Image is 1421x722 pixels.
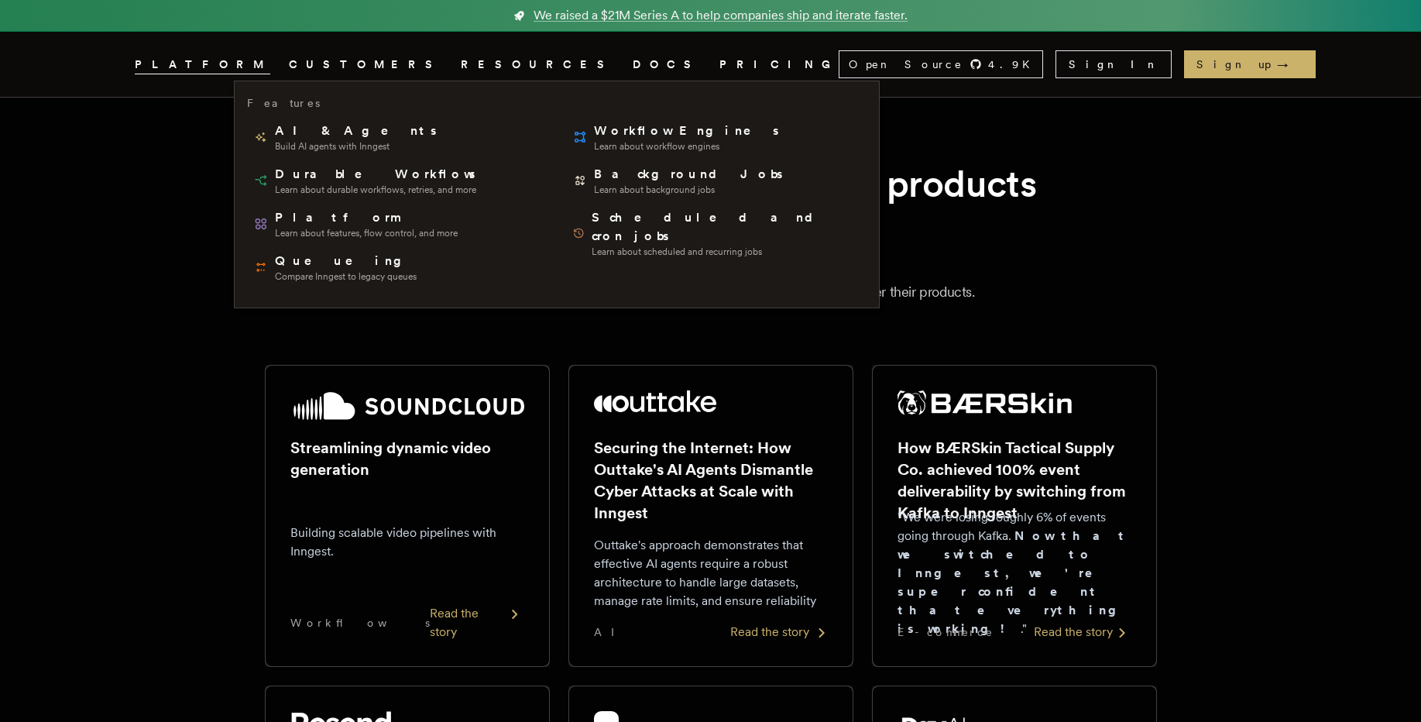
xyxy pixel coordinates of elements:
span: Scheduled and cron jobs [592,208,860,246]
a: PRICING [719,55,839,74]
p: "We were losing roughly 6% of events going through Kafka. ." [898,508,1131,638]
h2: Streamlining dynamic video generation [290,437,524,480]
a: Scheduled and cron jobsLearn about scheduled and recurring jobs [566,202,867,264]
div: Read the story [730,623,828,641]
img: Outtake [594,390,717,412]
a: AI & AgentsBuild AI agents with Inngest [247,115,547,159]
span: Queueing [275,252,417,270]
span: Open Source [849,57,963,72]
span: Platform [275,208,458,227]
p: From startups to public companies, our customers chose Inngest to power their products. [153,281,1268,303]
span: Background Jobs [594,165,785,184]
nav: Global [91,32,1330,97]
a: Background JobsLearn about background jobs [566,159,867,202]
span: 4.9 K [988,57,1039,72]
a: PlatformLearn about features, flow control, and more [247,202,547,246]
button: RESOURCES [461,55,614,74]
span: Durable Workflows [275,165,478,184]
h2: Securing the Internet: How Outtake's AI Agents Dismantle Cyber Attacks at Scale with Inngest [594,437,828,524]
span: Learn about background jobs [594,184,785,196]
a: QueueingCompare Inngest to legacy queues [247,246,547,289]
span: We raised a $21M Series A to help companies ship and iterate faster. [534,6,908,25]
span: Learn about features, flow control, and more [275,227,458,239]
a: Sign up [1184,50,1316,78]
h3: Features [247,94,320,112]
span: → [1277,57,1303,72]
img: BÆRSkin Tactical Supply Co. [898,390,1073,415]
span: Workflows [290,615,430,631]
a: Outtake logoSecuring the Internet: How Outtake's AI Agents Dismantle Cyber Attacks at Scale with ... [568,365,853,667]
button: PLATFORM [135,55,270,74]
span: Learn about durable workflows, retries, and more [275,184,478,196]
a: SoundCloud logoStreamlining dynamic video generationBuilding scalable video pipelines with Innges... [265,365,550,667]
span: Compare Inngest to legacy queues [275,270,417,283]
h2: How BÆRSkin Tactical Supply Co. achieved 100% event deliverability by switching from Kafka to Inn... [898,437,1131,524]
img: SoundCloud [290,390,524,421]
span: AI & Agents [275,122,439,140]
a: Workflow EnginesLearn about workflow engines [566,115,867,159]
span: Workflow Engines [594,122,781,140]
a: DOCS [633,55,701,74]
a: CUSTOMERS [289,55,442,74]
span: E-commerce [898,624,994,640]
span: Build AI agents with Inngest [275,140,439,153]
a: Sign In [1055,50,1172,78]
span: Learn about scheduled and recurring jobs [592,246,860,258]
span: AI [594,624,628,640]
p: Building scalable video pipelines with Inngest. [290,524,524,561]
a: BÆRSkin Tactical Supply Co. logoHow BÆRSkin Tactical Supply Co. achieved 100% event deliverabilit... [872,365,1157,667]
p: Outtake's approach demonstrates that effective AI agents require a robust architecture to handle ... [594,536,828,610]
div: Read the story [430,604,524,641]
div: Read the story [1034,623,1131,641]
span: Learn about workflow engines [594,140,781,153]
a: Durable WorkflowsLearn about durable workflows, retries, and more [247,159,547,202]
